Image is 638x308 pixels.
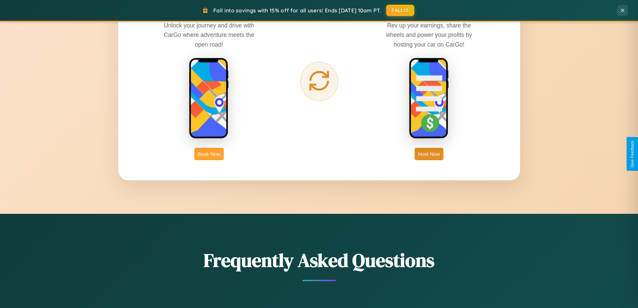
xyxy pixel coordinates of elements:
p: Unlock your journey and drive with CarGo where adventure meets the open road! [159,21,259,49]
span: Fall into savings with 15% off for all users! Ends [DATE] 10am PT. [213,7,381,14]
p: Rev up your earnings, share the wheels and power your profits by hosting your car on CarGo! [379,21,479,49]
button: Book Now [194,148,224,160]
img: rent phone [189,58,229,139]
h2: Frequently Asked Questions [118,247,520,273]
img: host phone [409,58,449,139]
button: FALL15 [386,5,414,16]
button: Host Now [415,148,443,160]
div: Give Feedback [630,140,635,168]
